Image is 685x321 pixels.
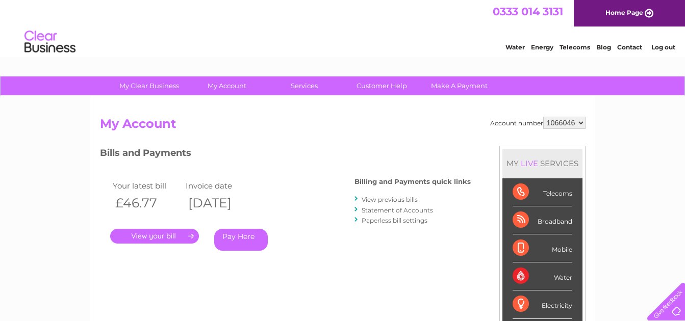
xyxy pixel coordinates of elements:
[490,117,586,129] div: Account number
[505,43,525,51] a: Water
[340,76,424,95] a: Customer Help
[214,229,268,251] a: Pay Here
[560,43,590,51] a: Telecoms
[531,43,553,51] a: Energy
[417,76,501,95] a: Make A Payment
[596,43,611,51] a: Blog
[493,5,563,18] a: 0333 014 3131
[107,76,191,95] a: My Clear Business
[502,149,582,178] div: MY SERVICES
[362,206,433,214] a: Statement of Accounts
[513,290,572,318] div: Electricity
[110,229,199,244] a: .
[519,158,540,168] div: LIVE
[651,43,675,51] a: Log out
[110,179,184,193] td: Your latest bill
[513,234,572,262] div: Mobile
[183,193,257,213] th: [DATE]
[102,6,584,49] div: Clear Business is a trading name of Verastar Limited (registered in [GEOGRAPHIC_DATA] No. 3667643...
[24,26,76,58] img: logo.png
[617,43,642,51] a: Contact
[513,206,572,234] div: Broadband
[100,146,471,164] h3: Bills and Payments
[513,262,572,290] div: Water
[100,117,586,136] h2: My Account
[185,76,269,95] a: My Account
[362,196,418,203] a: View previous bills
[354,178,471,185] h4: Billing and Payments quick links
[262,76,346,95] a: Services
[362,217,427,224] a: Paperless bill settings
[110,193,184,213] th: £46.77
[183,179,257,193] td: Invoice date
[513,178,572,206] div: Telecoms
